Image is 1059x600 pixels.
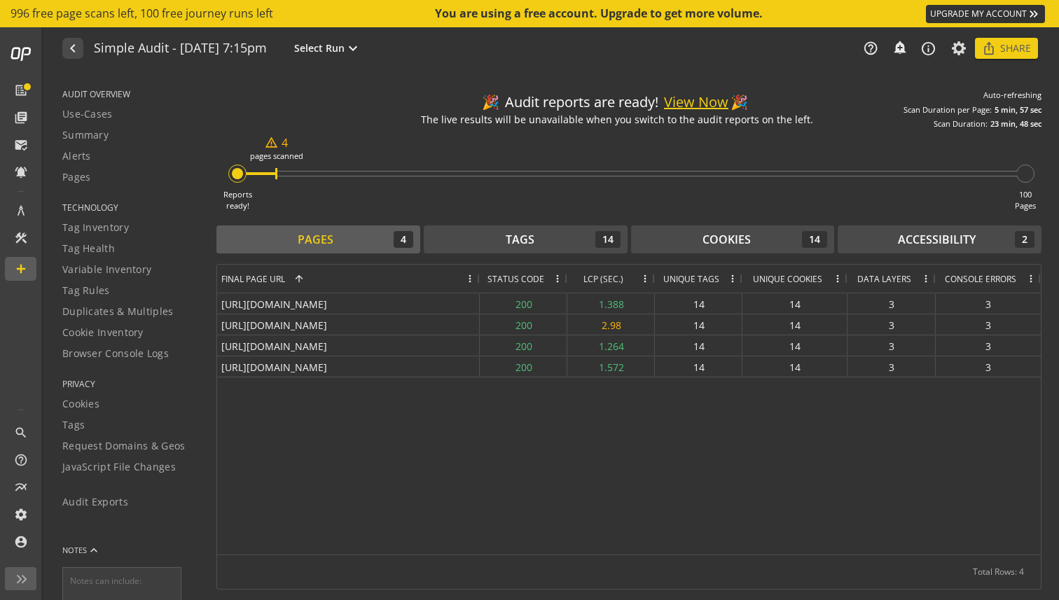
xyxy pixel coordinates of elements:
mat-icon: library_books [14,111,28,125]
span: Request Domains & Geos [62,439,186,453]
span: Tag Rules [62,284,110,298]
div: 14 [742,314,847,335]
div: 🎉 [482,92,499,113]
div: Pages [298,232,333,248]
mat-icon: info_outline [920,41,936,57]
button: Accessibility2 [838,225,1041,253]
button: NOTES [62,533,101,567]
span: Cookies [62,397,99,411]
mat-icon: notifications_active [14,165,28,179]
mat-icon: mark_email_read [14,138,28,152]
span: TECHNOLOGY [62,202,199,214]
button: Share [975,38,1038,59]
div: 14 [742,335,847,356]
div: 🎉 [731,92,748,113]
div: [URL][DOMAIN_NAME] [217,314,480,335]
a: UPGRADE MY ACCOUNT [926,5,1045,23]
button: Select Run [291,39,364,57]
div: 1.264 [567,335,655,356]
div: The live results will be unavailable when you switch to the audit reports on the left. [421,113,813,127]
mat-icon: construction [14,231,28,245]
div: 1.572 [567,356,655,377]
div: 3 [936,356,1041,377]
mat-icon: help_outline [863,41,878,56]
div: 14 [655,314,742,335]
span: AUDIT OVERVIEW [62,88,199,100]
span: Pages [62,170,91,184]
mat-icon: settings [14,508,28,522]
span: Duplicates & Multiples [62,305,174,319]
div: [URL][DOMAIN_NAME] [217,335,480,356]
div: 3 [847,335,936,356]
div: 14 [742,293,847,314]
span: Audit Exports [62,495,128,509]
mat-icon: search [14,426,28,440]
div: 14 [595,231,621,248]
div: Audit reports are ready! [482,92,752,113]
div: Cookies [702,232,751,248]
div: 200 [480,335,567,356]
div: Tags [506,232,534,248]
mat-icon: account_circle [14,535,28,549]
mat-icon: multiline_chart [14,480,28,494]
mat-icon: navigate_before [64,40,79,57]
span: Console Errors [945,273,1016,285]
div: 3 [936,314,1041,335]
span: Status Code [487,273,544,285]
span: Cookie Inventory [62,326,144,340]
mat-icon: help_outline [14,453,28,467]
span: Unique Tags [663,273,719,285]
button: View Now [664,92,728,113]
div: 4 [394,231,413,248]
div: 200 [480,314,567,335]
span: PRIVACY [62,378,199,390]
div: [URL][DOMAIN_NAME] [217,293,480,314]
div: You are using a free account. Upgrade to get more volume. [435,6,764,22]
div: 1.388 [567,293,655,314]
div: pages scanned [250,151,303,162]
div: 4 [265,135,288,151]
div: 14 [742,356,847,377]
mat-icon: expand_more [345,40,361,57]
div: 200 [480,356,567,377]
span: Select Run [294,41,345,55]
mat-icon: ios_share [982,41,996,55]
mat-icon: keyboard_arrow_up [87,543,101,557]
div: Reports ready! [223,189,252,211]
mat-icon: add_alert [892,40,906,54]
div: 3 [847,356,936,377]
button: Cookies14 [631,225,835,253]
mat-icon: list_alt [14,83,28,97]
div: 2.98 [567,314,655,335]
div: 100 Pages [1015,189,1036,211]
button: Pages4 [216,225,420,253]
mat-icon: add [14,262,28,276]
button: Tags14 [424,225,628,253]
h1: Simple Audit - 19 August 2025 | 7:15pm [94,41,267,56]
div: 3 [936,335,1041,356]
span: JavaScript File Changes [62,460,176,474]
span: Alerts [62,149,91,163]
span: Variable Inventory [62,263,151,277]
span: Share [1000,36,1031,61]
mat-icon: keyboard_double_arrow_right [1027,7,1041,21]
span: Browser Console Logs [62,347,169,361]
mat-icon: warning_amber [265,136,278,149]
div: 2 [1015,231,1034,248]
div: 14 [802,231,827,248]
div: 3 [936,293,1041,314]
span: Final Page URL [221,273,285,285]
div: [URL][DOMAIN_NAME] [217,356,480,377]
div: 14 [655,356,742,377]
div: Scan Duration: [934,118,988,130]
span: Tag Inventory [62,221,129,235]
div: Accessibility [898,232,976,248]
span: Unique Cookies [753,273,822,285]
div: 200 [480,293,567,314]
div: 3 [847,293,936,314]
span: Data Layers [857,273,911,285]
span: Use-Cases [62,107,113,121]
div: 14 [655,335,742,356]
span: 996 free page scans left, 100 free journey runs left [11,6,273,22]
span: Summary [62,128,109,142]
